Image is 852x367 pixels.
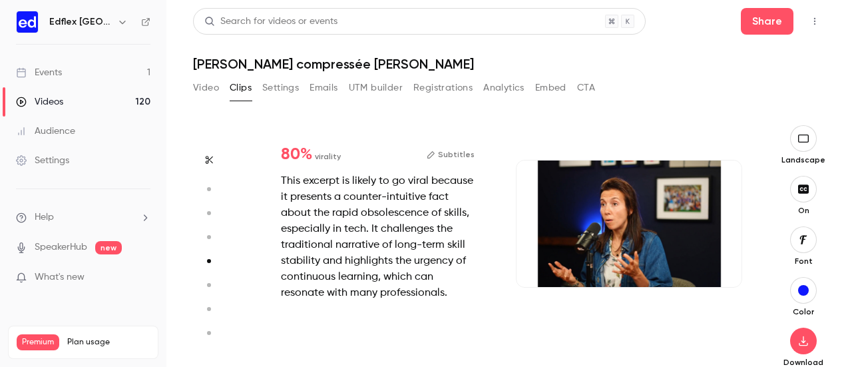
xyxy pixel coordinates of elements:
[204,15,337,29] div: Search for videos or events
[134,272,150,284] iframe: Noticeable Trigger
[16,66,62,79] div: Events
[17,11,38,33] img: Edflex France
[95,241,122,254] span: new
[577,77,595,99] button: CTA
[35,210,54,224] span: Help
[262,77,299,99] button: Settings
[413,77,473,99] button: Registrations
[67,337,150,348] span: Plan usage
[17,334,59,350] span: Premium
[16,125,75,138] div: Audience
[781,155,825,165] p: Landscape
[315,151,341,163] span: virality
[35,240,87,254] a: SpeakerHub
[535,77,566,99] button: Embed
[804,11,825,32] button: Top Bar Actions
[193,56,825,72] h1: [PERSON_NAME] compressée [PERSON_NAME]
[349,77,403,99] button: UTM builder
[782,256,825,266] p: Font
[741,8,793,35] button: Share
[310,77,337,99] button: Emails
[16,95,63,109] div: Videos
[281,147,312,163] span: 80 %
[35,270,85,284] span: What's new
[16,154,69,167] div: Settings
[782,306,825,317] p: Color
[483,77,525,99] button: Analytics
[230,77,252,99] button: Clips
[281,173,475,301] div: This excerpt is likely to go viral because it presents a counter-intuitive fact about the rapid o...
[193,77,219,99] button: Video
[782,205,825,216] p: On
[49,15,112,29] h6: Edflex [GEOGRAPHIC_DATA]
[16,210,150,224] li: help-dropdown-opener
[427,147,475,163] button: Subtitles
